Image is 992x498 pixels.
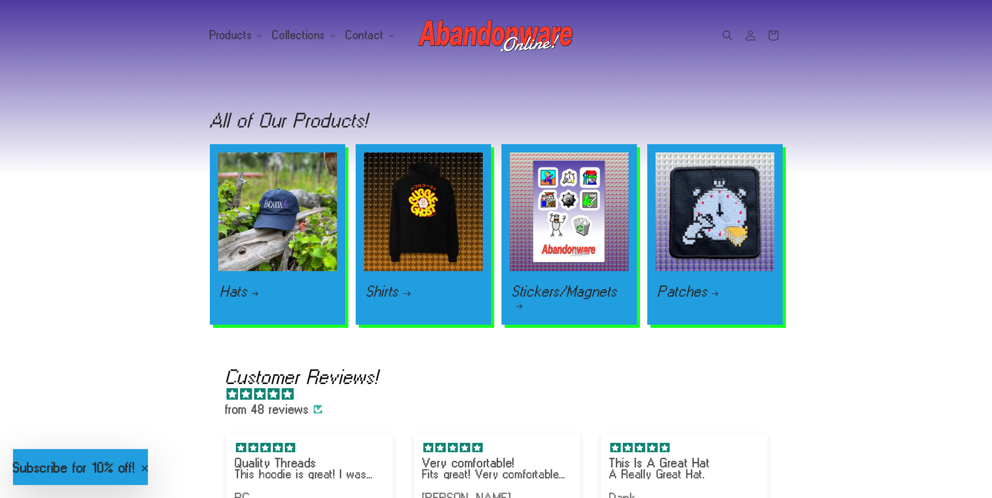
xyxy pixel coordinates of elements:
span: Collections [272,30,325,40]
summary: Contact [340,24,398,46]
span: Contact [346,30,384,40]
a: Stickers/Magnets [512,285,626,311]
summary: Collections [266,24,340,46]
span: from 48 reviews [225,402,777,417]
div: 5 stars [422,442,572,453]
a: Patches [658,285,772,298]
img: Abandonware [418,15,574,56]
div: Quality Threads [235,457,385,468]
div: Very comfortable! [422,457,572,468]
h2: All of Our Products! [210,112,369,129]
a: Shirts [366,285,481,298]
div: 5 stars [235,442,385,453]
h2: Customer Reviews! [225,368,777,385]
p: Fits great! Very comfortable to wear even on long days. [422,468,572,479]
a: Abandonware [414,10,578,60]
summary: Search [716,24,739,47]
span: Products [210,30,253,40]
p: This hoodie is great! I was pleasantly surprised to find it's thicker/heavier than I expected. Hi... [235,468,385,479]
div: This Is A Great Hat [609,457,759,468]
span: 4.96 stars [225,385,777,402]
summary: Products [204,24,267,46]
a: Hats [220,285,335,298]
div: 5 stars [609,442,759,453]
p: A Really Great Hat. [609,468,759,479]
